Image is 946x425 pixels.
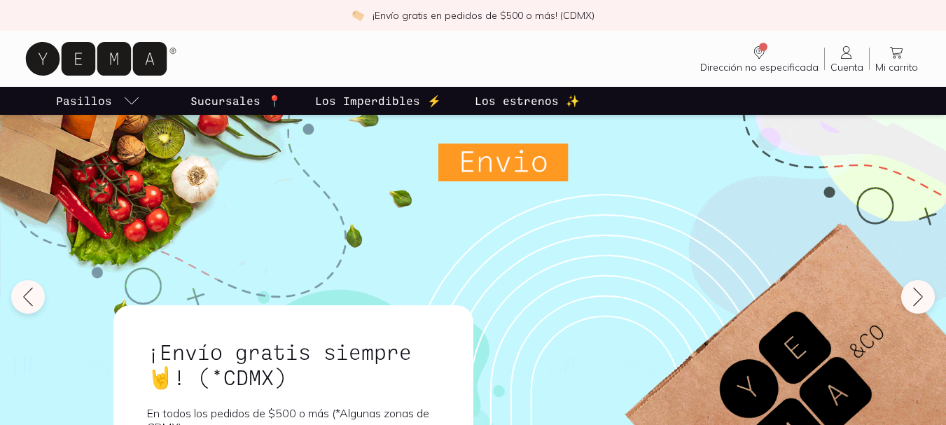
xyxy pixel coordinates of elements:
p: Los Imperdibles ⚡️ [315,92,441,109]
p: Sucursales 📍 [190,92,281,109]
p: Los estrenos ✨ [475,92,580,109]
span: Mi carrito [875,61,918,74]
a: Cuenta [825,44,869,74]
a: Sucursales 📍 [188,87,284,115]
span: Dirección no especificada [700,61,819,74]
a: Los Imperdibles ⚡️ [312,87,444,115]
span: Cuenta [830,61,863,74]
h1: ¡Envío gratis siempre🤘! (*CDMX) [147,339,440,389]
a: Los estrenos ✨ [472,87,583,115]
p: ¡Envío gratis en pedidos de $500 o más! (CDMX) [373,8,594,22]
p: Pasillos [56,92,112,109]
a: Mi carrito [870,44,924,74]
a: pasillo-todos-link [53,87,143,115]
img: check [352,9,364,22]
a: Dirección no especificada [695,44,824,74]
